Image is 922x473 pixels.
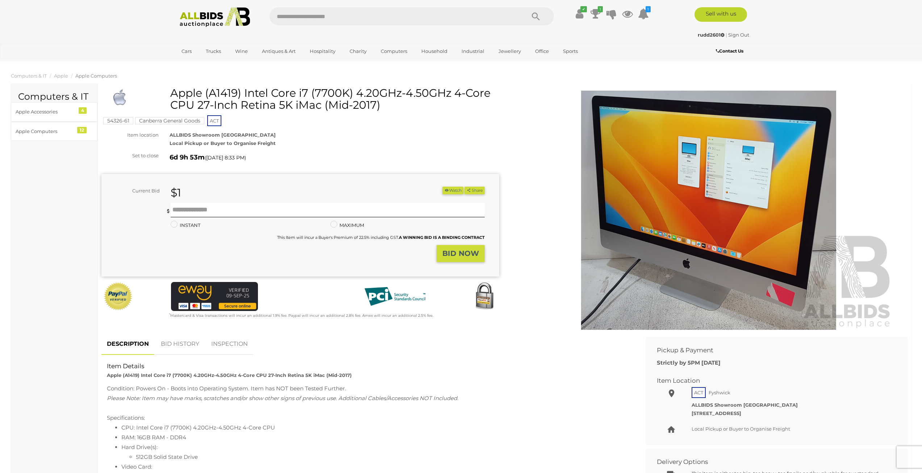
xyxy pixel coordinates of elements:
[692,387,706,398] span: ACT
[177,45,196,57] a: Cars
[657,359,721,366] b: Strictly by 5PM [DATE]
[580,6,587,12] i: ✔
[277,235,485,240] small: This Item will incur a Buyer's Premium of 22.5% including GST.
[170,153,205,161] strong: 6d 9h 53m
[470,282,499,311] img: Secured by Rapid SSL
[518,7,554,25] button: Search
[207,115,221,126] span: ACT
[417,45,452,57] a: Household
[121,442,630,462] li: Hard Drive(s):
[698,32,726,38] a: rudd2601
[103,282,133,311] img: Official PayPal Seal
[77,127,87,133] div: 12
[230,45,253,57] a: Wine
[657,377,886,384] h2: Item Location
[107,363,630,370] h2: Item Details
[716,47,745,55] a: Contact Us
[205,155,246,161] span: ( )
[16,127,75,136] div: Apple Computers
[206,333,253,355] a: INSPECTION
[121,432,630,442] li: RAM: 16GB RAM - DDR4
[107,395,458,402] span: Please Note: Item may have marks, scratches and/or show other signs of previous use. Additional C...
[692,426,790,432] span: Local Pickup or Buyer to Organise Freight
[96,152,164,160] div: Set to close
[359,282,431,311] img: PCI DSS compliant
[442,187,463,194] li: Watch this item
[135,118,204,124] a: Canberra General Goods
[171,186,181,199] strong: $1
[376,45,412,57] a: Computers
[646,6,651,12] i: 1
[494,45,526,57] a: Jewellery
[574,7,585,20] a: ✔
[201,45,226,57] a: Trucks
[437,245,485,262] button: BID NOW
[170,132,276,138] strong: ALLBIDS Showroom [GEOGRAPHIC_DATA]
[523,91,894,330] img: Apple (A1419) Intel Core i7 (7700K) 4.20GHz-4.50GHz 4-Core CPU 27-Inch Retina 5K iMac (Mid-2017)
[330,221,364,229] label: MAXIMUM
[305,45,340,57] a: Hospitality
[590,7,601,20] a: 1
[464,187,484,194] button: Share
[11,102,97,121] a: Apple Accessories 4
[16,108,75,116] div: Apple Accessories
[101,187,165,195] div: Current Bid
[11,73,47,79] a: Computers & IT
[726,32,727,38] span: |
[692,402,798,408] strong: ALLBIDS Showroom [GEOGRAPHIC_DATA]
[105,89,134,106] img: Apple (A1419) Intel Core i7 (7700K) 4.20GHz-4.50GHz 4-Core CPU 27-Inch Retina 5K iMac (Mid-2017)
[18,92,90,102] h2: Computers & IT
[698,32,725,38] strong: rudd2601
[101,333,154,355] a: DESCRIPTION
[442,187,463,194] button: Watch
[107,372,352,378] strong: Apple (A1419) Intel Core i7 (7700K) 4.20GHz-4.50GHz 4-Core CPU 27-Inch Retina 5K iMac (Mid-2017)
[598,6,603,12] i: 1
[716,48,743,54] b: Contact Us
[728,32,749,38] a: Sign Out
[103,117,133,124] mark: 54326-61
[657,459,886,465] h2: Delivery Options
[399,235,485,240] b: A WINNING BID IS A BINDING CONTRACT
[11,122,97,141] a: Apple Computers 12
[75,73,117,79] a: Apple Computers
[105,87,497,111] h1: Apple (A1419) Intel Core i7 (7700K) 4.20GHz-4.50GHz 4-Core CPU 27-Inch Retina 5K iMac (Mid-2017)
[96,131,164,139] div: Item location
[103,118,133,124] a: 54326-61
[257,45,300,57] a: Antiques & Art
[442,249,479,258] strong: BID NOW
[638,7,649,20] a: 1
[171,282,258,311] img: eWAY Payment Gateway
[136,452,630,462] li: 512GB Solid State Drive
[457,45,489,57] a: Industrial
[692,410,741,416] strong: [STREET_ADDRESS]
[155,333,205,355] a: BID HISTORY
[176,7,254,27] img: Allbids.com.au
[707,388,732,397] span: Fyshwick
[345,45,371,57] a: Charity
[694,7,747,22] a: Sell with us
[135,117,204,124] mark: Canberra General Goods
[170,140,276,146] strong: Local Pickup or Buyer to Organise Freight
[169,313,433,318] small: Mastercard & Visa transactions will incur an additional 1.9% fee. Paypal will incur an additional...
[206,154,245,161] span: [DATE] 8:33 PM
[530,45,554,57] a: Office
[121,423,630,432] li: CPU: Intel Core i7 (7700K) 4.20GHz-4.50GHz 4-Core CPU
[657,347,886,354] h2: Pickup & Payment
[171,221,200,229] label: INSTANT
[54,73,68,79] a: Apple
[177,57,238,69] a: [GEOGRAPHIC_DATA]
[79,107,87,114] div: 4
[558,45,583,57] a: Sports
